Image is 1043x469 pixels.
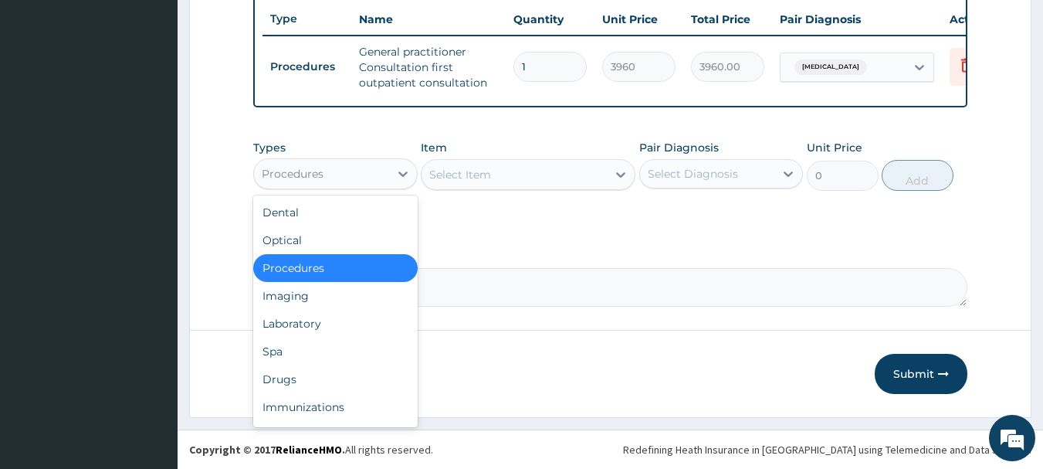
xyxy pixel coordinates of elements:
[875,354,967,394] button: Submit
[8,308,294,362] textarea: Type your message and hit 'Enter'
[683,4,772,35] th: Total Price
[639,140,719,155] label: Pair Diagnosis
[253,8,290,45] div: Minimize live chat window
[506,4,594,35] th: Quantity
[253,141,286,155] label: Types
[276,443,342,457] a: RelianceHMO
[253,282,418,310] div: Imaging
[807,140,862,155] label: Unit Price
[794,59,867,75] span: [MEDICAL_DATA]
[942,4,1019,35] th: Actions
[189,443,345,457] strong: Copyright © 2017 .
[262,5,351,33] th: Type
[253,226,418,254] div: Optical
[351,4,506,35] th: Name
[882,160,953,191] button: Add
[90,138,213,294] span: We're online!
[421,140,447,155] label: Item
[648,166,738,182] div: Select Diagnosis
[253,365,418,393] div: Drugs
[623,442,1031,457] div: Redefining Heath Insurance in [GEOGRAPHIC_DATA] using Telemedicine and Data Science!
[253,393,418,421] div: Immunizations
[29,77,63,116] img: d_794563401_company_1708531726252_794563401
[594,4,683,35] th: Unit Price
[253,254,418,282] div: Procedures
[772,4,942,35] th: Pair Diagnosis
[178,430,1043,469] footer: All rights reserved.
[253,199,418,226] div: Dental
[253,246,968,260] label: Comment
[253,338,418,365] div: Spa
[262,53,351,81] td: Procedures
[262,166,323,182] div: Procedures
[429,167,491,182] div: Select Item
[80,87,259,107] div: Chat with us now
[253,421,418,449] div: Others
[351,36,506,98] td: General practitioner Consultation first outpatient consultation
[253,310,418,338] div: Laboratory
